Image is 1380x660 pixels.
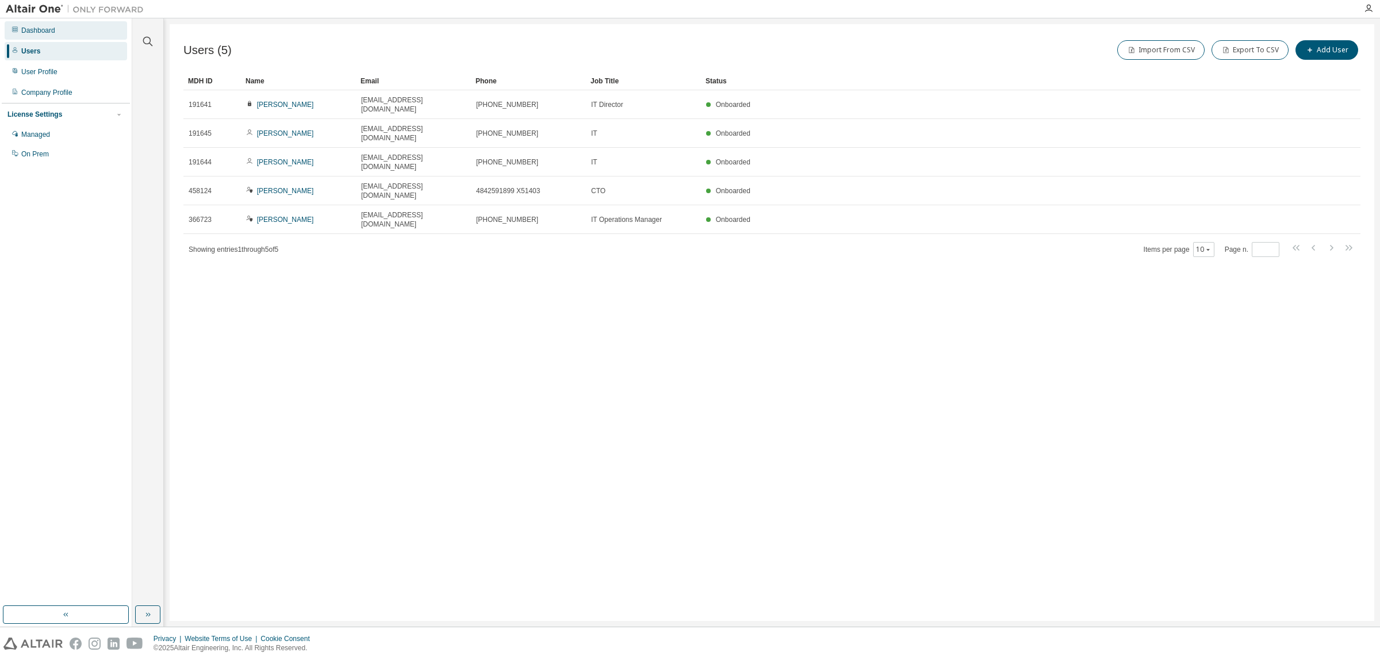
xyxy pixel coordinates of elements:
img: facebook.svg [70,638,82,650]
img: instagram.svg [89,638,101,650]
button: Import From CSV [1117,40,1205,60]
img: youtube.svg [126,638,143,650]
div: Company Profile [21,88,72,97]
div: Job Title [591,72,696,90]
div: Website Terms of Use [185,634,260,643]
button: 10 [1196,245,1212,254]
div: License Settings [7,110,62,119]
button: Export To CSV [1212,40,1289,60]
span: Onboarded [716,158,750,166]
div: MDH ID [188,72,236,90]
span: 4842591899 X51403 [476,186,540,195]
img: altair_logo.svg [3,638,63,650]
span: IT [591,158,597,167]
div: Email [361,72,466,90]
span: Items per page [1144,242,1214,257]
a: [PERSON_NAME] [257,129,314,137]
span: 458124 [189,186,212,195]
span: [EMAIL_ADDRESS][DOMAIN_NAME] [361,210,466,229]
span: Showing entries 1 through 5 of 5 [189,245,278,254]
button: Add User [1295,40,1358,60]
span: [EMAIL_ADDRESS][DOMAIN_NAME] [361,95,466,114]
a: [PERSON_NAME] [257,216,314,224]
div: On Prem [21,149,49,159]
span: Onboarded [716,187,750,195]
img: linkedin.svg [108,638,120,650]
span: 191645 [189,129,212,138]
span: Onboarded [716,129,750,137]
div: Users [21,47,40,56]
span: [EMAIL_ADDRESS][DOMAIN_NAME] [361,153,466,171]
div: Dashboard [21,26,55,35]
span: 191644 [189,158,212,167]
span: Onboarded [716,216,750,224]
span: [PHONE_NUMBER] [476,158,538,167]
span: CTO [591,186,605,195]
a: [PERSON_NAME] [257,158,314,166]
span: Users (5) [183,44,232,57]
span: IT [591,129,597,138]
span: 191641 [189,100,212,109]
span: Page n. [1225,242,1279,257]
p: © 2025 Altair Engineering, Inc. All Rights Reserved. [154,643,317,653]
span: IT Operations Manager [591,215,662,224]
a: [PERSON_NAME] [257,101,314,109]
div: Phone [476,72,581,90]
span: [EMAIL_ADDRESS][DOMAIN_NAME] [361,182,466,200]
span: [PHONE_NUMBER] [476,100,538,109]
div: Managed [21,130,50,139]
a: [PERSON_NAME] [257,187,314,195]
span: [PHONE_NUMBER] [476,215,538,224]
div: Name [246,72,351,90]
span: IT Director [591,100,623,109]
span: 366723 [189,215,212,224]
div: User Profile [21,67,57,76]
div: Privacy [154,634,185,643]
img: Altair One [6,3,149,15]
div: Status [706,72,1301,90]
span: [EMAIL_ADDRESS][DOMAIN_NAME] [361,124,466,143]
span: [PHONE_NUMBER] [476,129,538,138]
span: Onboarded [716,101,750,109]
div: Cookie Consent [260,634,316,643]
